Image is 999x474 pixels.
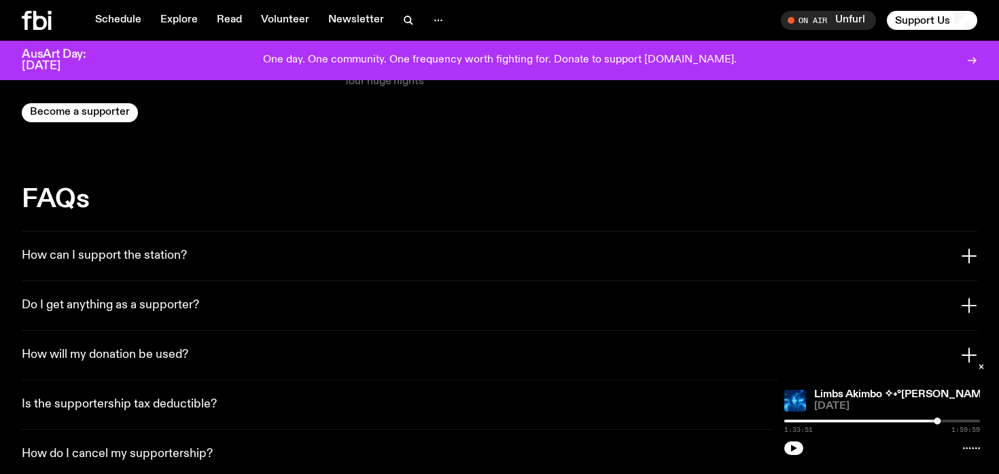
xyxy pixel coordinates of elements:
[22,447,213,462] h3: How do I cancel my supportership?
[22,187,977,212] h2: FAQs
[781,11,876,30] button: On AirUnfurl
[895,14,950,26] span: Support Us
[22,49,109,72] h3: AusArt Day: [DATE]
[22,232,977,280] button: How can I support the station?
[784,426,813,433] span: 1:33:51
[22,298,199,313] h3: Do I get anything as a supporter?
[22,281,977,330] button: Do I get anything as a supporter?
[209,11,250,30] a: Read
[152,11,206,30] a: Explore
[22,348,188,363] h3: How will my donation be used?
[814,401,980,412] span: [DATE]
[22,397,217,412] h3: Is the supportership tax deductible?
[22,331,977,380] button: How will my donation be used?
[22,380,977,429] button: Is the supportership tax deductible?
[263,54,737,67] p: One day. One community. One frequency worth fighting for. Donate to support [DOMAIN_NAME].
[22,249,187,263] h3: How can I support the station?
[887,11,977,30] button: Support Us
[951,426,980,433] span: 1:59:59
[22,103,138,122] button: Become a supporter
[253,11,317,30] a: Volunteer
[87,11,150,30] a: Schedule
[320,11,392,30] a: Newsletter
